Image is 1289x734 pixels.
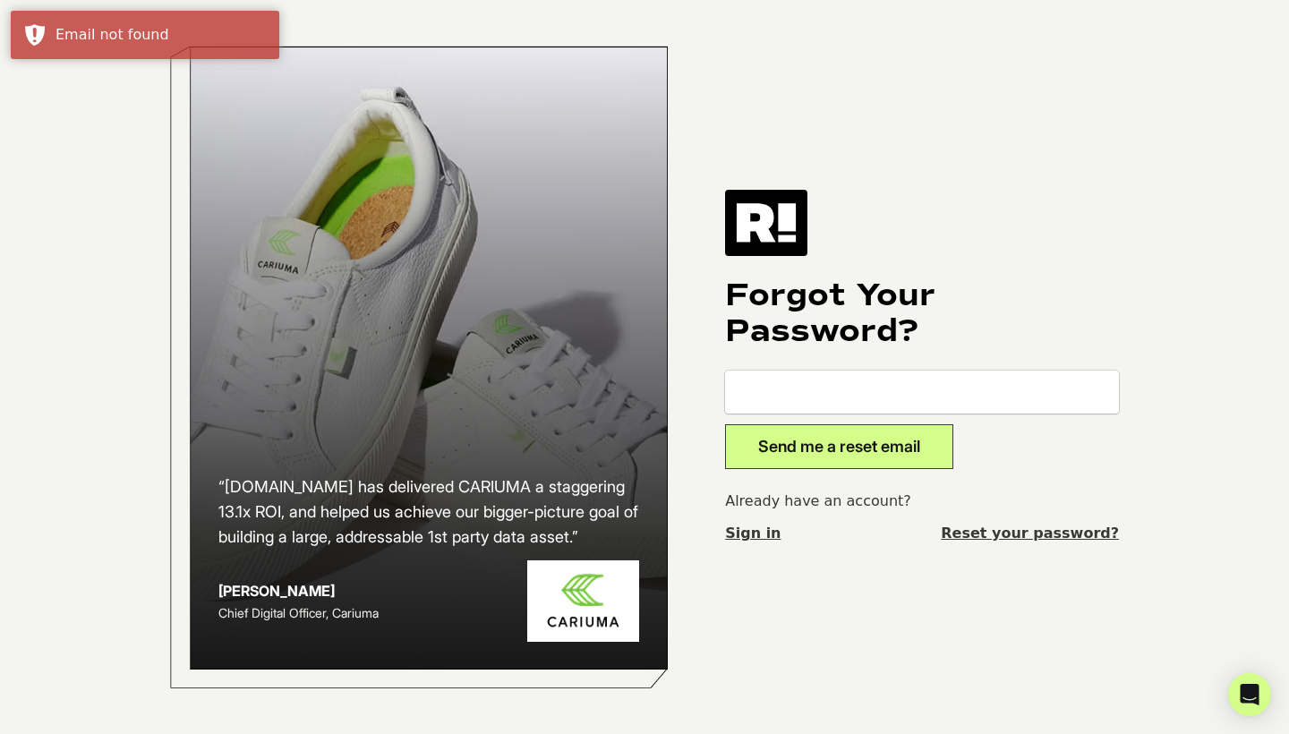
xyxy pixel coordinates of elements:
img: Cariuma [527,560,639,642]
button: Send me a reset email [725,424,953,469]
div: Open Intercom Messenger [1228,673,1271,716]
img: Retention.com [725,190,807,256]
a: Reset your password? [941,523,1119,544]
p: Already have an account? [725,491,1119,512]
h2: “[DOMAIN_NAME] has delivered CARIUMA a staggering 13.1x ROI, and helped us achieve our bigger-pic... [218,474,639,550]
h1: Forgot Your Password? [725,277,1119,349]
strong: [PERSON_NAME] [218,582,335,600]
a: Sign in [725,523,781,544]
div: Email not found [55,24,266,46]
span: Chief Digital Officer, Cariuma [218,605,379,620]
